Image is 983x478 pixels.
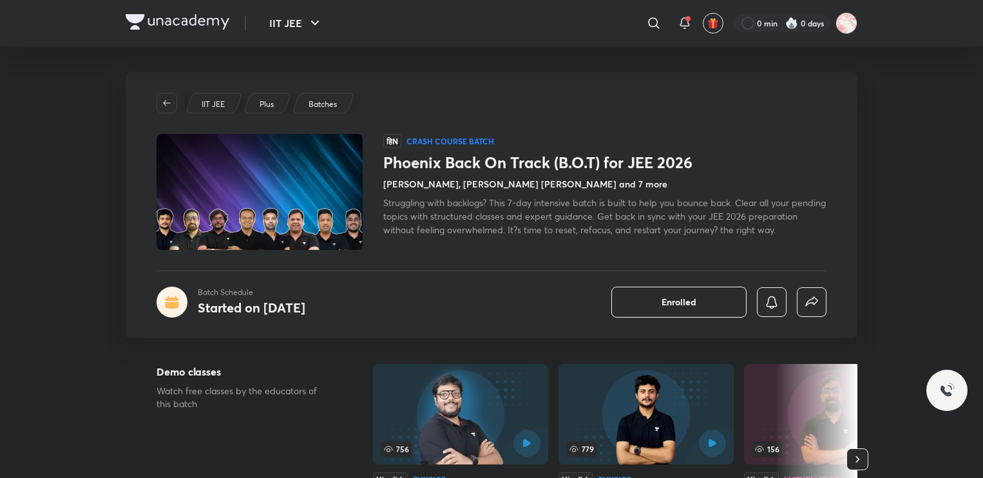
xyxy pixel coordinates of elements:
[126,14,229,33] a: Company Logo
[752,441,782,457] span: 156
[126,14,229,30] img: Company Logo
[198,299,305,316] h4: Started on [DATE]
[703,13,723,33] button: avatar
[383,196,826,236] span: Struggling with backlogs? This 7-day intensive batch is built to help you bounce back. Clear all ...
[260,99,274,110] p: Plus
[383,153,826,172] h1: Phoenix Back On Track (B.O.T) for JEE 2026
[155,133,365,251] img: Thumbnail
[566,441,596,457] span: 779
[383,177,667,191] h4: [PERSON_NAME], [PERSON_NAME] [PERSON_NAME] and 7 more
[662,296,696,309] span: Enrolled
[611,287,747,318] button: Enrolled
[258,99,276,110] a: Plus
[309,99,337,110] p: Batches
[307,99,339,110] a: Batches
[383,134,401,148] span: हिN
[381,441,412,457] span: 756
[707,17,719,29] img: avatar
[785,17,798,30] img: streak
[406,136,494,146] p: Crash course Batch
[202,99,225,110] p: IIT JEE
[157,364,332,379] h5: Demo classes
[157,385,332,410] p: Watch free classes by the educators of this batch
[835,12,857,34] img: Kritika Singh
[939,383,955,398] img: ttu
[198,287,305,298] p: Batch Schedule
[262,10,330,36] button: IIT JEE
[200,99,227,110] a: IIT JEE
